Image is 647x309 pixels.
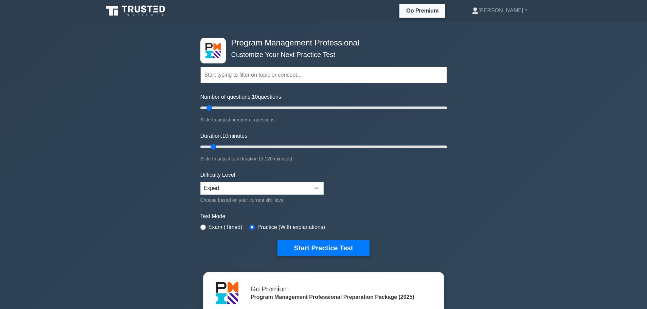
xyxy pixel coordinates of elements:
[222,133,228,139] span: 10
[200,67,447,83] input: Start typing to filter on topic or concept...
[200,93,281,101] label: Number of questions: questions
[209,223,242,231] label: Exam (Timed)
[200,155,447,163] div: Slide to adjust test duration (5-120 minutes)
[277,240,369,256] button: Start Practice Test
[200,116,447,124] div: Slide to adjust number of questions
[229,38,414,48] h4: Program Management Professional
[455,4,544,17] a: [PERSON_NAME]
[200,212,447,220] label: Test Mode
[200,132,248,140] label: Duration: minutes
[257,223,325,231] label: Practice (With explanations)
[252,94,258,100] span: 10
[200,196,324,204] div: Choose based on your current skill level
[402,6,443,15] a: Go Premium
[200,171,235,179] label: Difficulty Level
